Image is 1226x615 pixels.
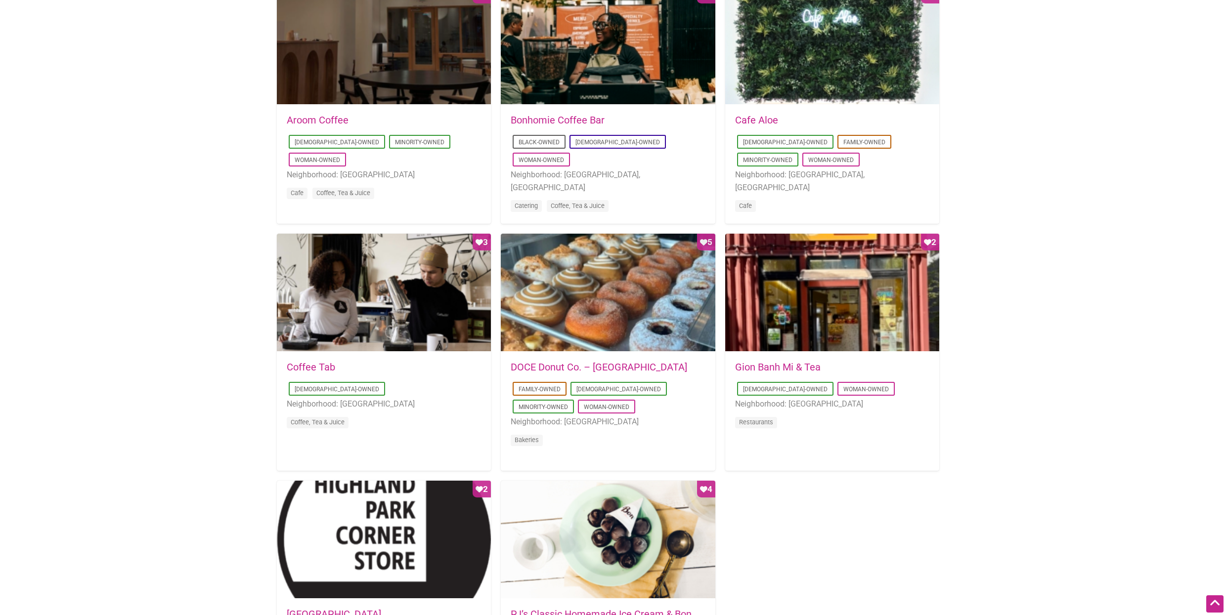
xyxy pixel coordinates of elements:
[735,398,929,410] li: Neighborhood: [GEOGRAPHIC_DATA]
[291,418,345,426] a: Coffee, Tea & Juice
[575,139,660,146] a: [DEMOGRAPHIC_DATA]-Owned
[843,386,889,393] a: Woman-Owned
[511,415,705,428] li: Neighborhood: [GEOGRAPHIC_DATA]
[1206,595,1224,613] div: Scroll Back to Top
[295,157,340,164] a: Woman-Owned
[511,361,687,373] a: DOCE Donut Co. – [GEOGRAPHIC_DATA]
[515,202,538,209] a: Catering
[287,361,335,373] a: Coffee Tab
[735,361,821,373] a: Gion Banh Mi & Tea
[551,202,605,209] a: Coffee, Tea & Juice
[519,157,564,164] a: Woman-Owned
[287,168,481,181] li: Neighborhood: [GEOGRAPHIC_DATA]
[584,404,629,410] a: Woman-Owned
[739,418,773,426] a: Restaurants
[739,202,752,209] a: Cafe
[519,139,560,146] a: Black-Owned
[295,386,379,393] a: [DEMOGRAPHIC_DATA]-Owned
[519,386,561,393] a: Family-Owned
[287,114,349,126] a: Aroom Coffee
[743,386,828,393] a: [DEMOGRAPHIC_DATA]-Owned
[735,168,929,194] li: Neighborhood: [GEOGRAPHIC_DATA], [GEOGRAPHIC_DATA]
[515,436,539,444] a: Bakeries
[291,189,304,197] a: Cafe
[743,139,828,146] a: [DEMOGRAPHIC_DATA]-Owned
[808,157,854,164] a: Woman-Owned
[735,114,778,126] a: Cafe Aloe
[743,157,792,164] a: Minority-Owned
[316,189,370,197] a: Coffee, Tea & Juice
[511,168,705,194] li: Neighborhood: [GEOGRAPHIC_DATA], [GEOGRAPHIC_DATA]
[395,139,444,146] a: Minority-Owned
[576,386,661,393] a: [DEMOGRAPHIC_DATA]-Owned
[287,398,481,410] li: Neighborhood: [GEOGRAPHIC_DATA]
[843,139,885,146] a: Family-Owned
[511,114,605,126] a: Bonhomie Coffee Bar
[295,139,379,146] a: [DEMOGRAPHIC_DATA]-Owned
[519,404,568,410] a: Minority-Owned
